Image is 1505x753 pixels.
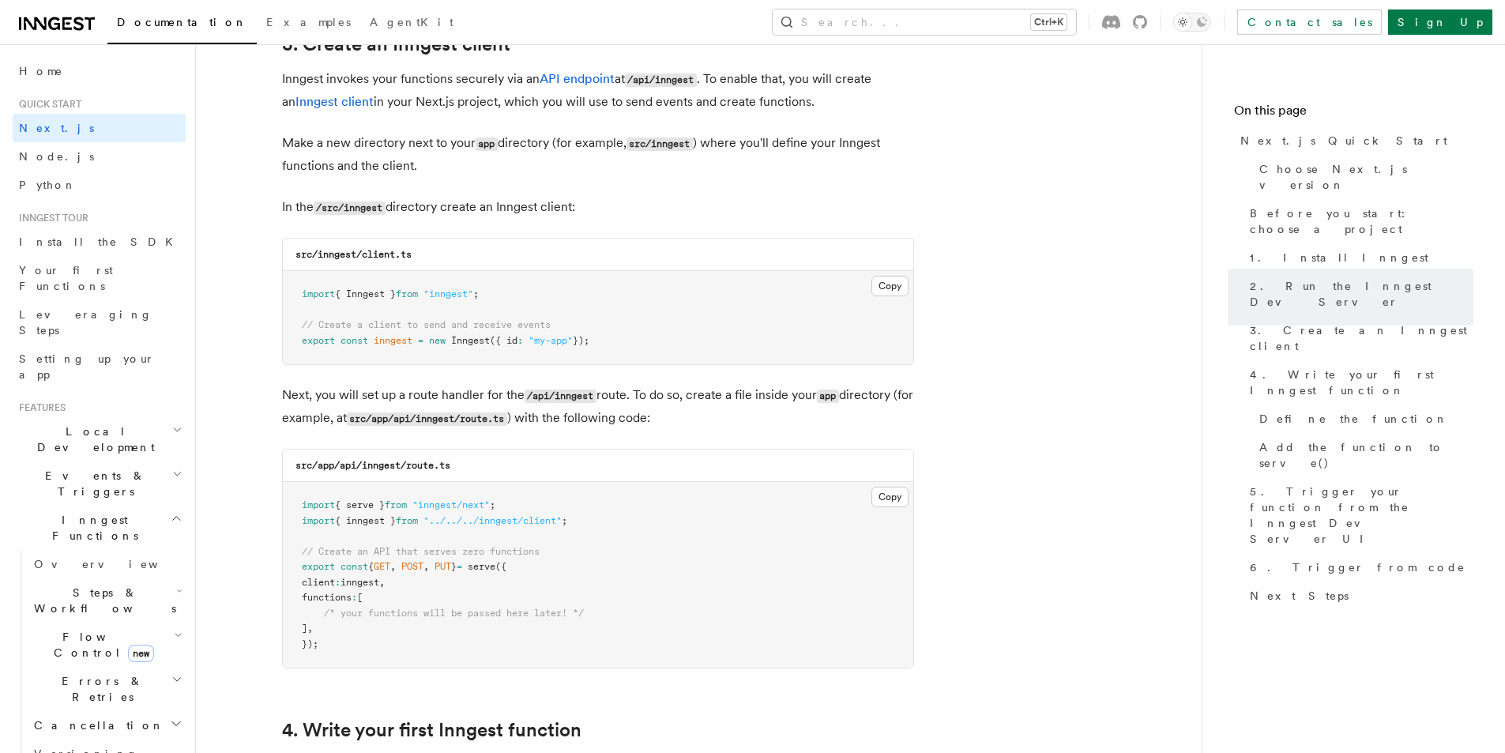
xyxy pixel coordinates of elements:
span: AgentKit [370,16,453,28]
span: from [396,288,418,299]
span: Features [13,401,66,414]
a: Examples [257,5,360,43]
span: } [451,561,457,572]
span: : [352,592,357,603]
span: }); [302,638,318,649]
span: Define the function [1259,411,1448,427]
code: src/app/api/inngest/route.ts [295,460,450,471]
span: /* your functions will be passed here later! */ [324,608,584,619]
span: new [429,335,446,346]
p: In the directory create an Inngest client: [282,196,914,219]
span: [ [357,592,363,603]
span: 2. Run the Inngest Dev Server [1250,278,1473,310]
a: Install the SDK [13,228,186,256]
span: , [423,561,429,572]
span: Your first Functions [19,264,113,292]
span: Flow Control [28,629,174,661]
span: ({ [495,561,506,572]
span: , [379,577,385,588]
a: Define the function [1253,405,1473,433]
a: 3. Create an Inngest client [1244,316,1473,360]
span: Inngest tour [13,212,88,224]
button: Inngest Functions [13,506,186,550]
span: 6. Trigger from code [1250,559,1465,575]
span: : [517,335,523,346]
span: = [418,335,423,346]
span: "inngest" [423,288,473,299]
button: Copy [871,487,909,507]
code: /api/inngest [625,73,697,87]
span: const [341,561,368,572]
button: Copy [871,276,909,296]
span: Local Development [13,424,172,455]
a: AgentKit [360,5,463,43]
span: Home [19,63,63,79]
a: 4. Write your first Inngest function [1244,360,1473,405]
button: Errors & Retries [28,667,186,711]
span: Install the SDK [19,235,182,248]
a: Next.js Quick Start [1234,126,1473,155]
span: PUT [435,561,451,572]
a: Next.js [13,114,186,142]
span: import [302,499,335,510]
a: Next Steps [1244,582,1473,610]
span: Node.js [19,150,94,163]
span: const [341,335,368,346]
code: src/inngest [626,137,693,151]
button: Cancellation [28,711,186,740]
span: 4. Write your first Inngest function [1250,367,1473,398]
span: { serve } [335,499,385,510]
code: src/inngest/client.ts [295,249,412,260]
span: import [302,288,335,299]
button: Search...Ctrl+K [773,9,1076,35]
span: Add the function to serve() [1259,439,1473,471]
span: { [368,561,374,572]
span: import [302,515,335,526]
button: Local Development [13,417,186,461]
span: 5. Trigger your function from the Inngest Dev Server UI [1250,484,1473,547]
kbd: Ctrl+K [1031,14,1067,30]
code: /api/inngest [525,390,596,403]
a: Documentation [107,5,257,44]
span: 1. Install Inngest [1250,250,1428,265]
span: GET [374,561,390,572]
span: // Create a client to send and receive events [302,319,551,330]
a: Before you start: choose a project [1244,199,1473,243]
span: Setting up your app [19,352,155,381]
span: }); [573,335,589,346]
code: app [476,137,498,151]
a: Contact sales [1237,9,1382,35]
a: Add the function to serve() [1253,433,1473,477]
span: Python [19,179,77,191]
span: , [307,623,313,634]
span: client [302,577,335,588]
a: 1. Install Inngest [1244,243,1473,272]
span: new [128,645,154,662]
button: Steps & Workflows [28,578,186,623]
span: Examples [266,16,351,28]
span: { Inngest } [335,288,396,299]
span: inngest [374,335,412,346]
a: Inngest client [295,94,374,109]
a: Leveraging Steps [13,300,186,344]
a: Setting up your app [13,344,186,389]
span: ] [302,623,307,634]
code: app [817,390,839,403]
span: Next.js Quick Start [1240,133,1447,149]
button: Toggle dark mode [1173,13,1211,32]
a: Python [13,171,186,199]
p: Next, you will set up a route handler for the route. To do so, create a file inside your director... [282,384,914,430]
span: Cancellation [28,717,164,733]
a: 2. Run the Inngest Dev Server [1244,272,1473,316]
a: Your first Functions [13,256,186,300]
span: // Create an API that serves zero functions [302,546,540,557]
a: Sign Up [1388,9,1492,35]
span: Quick start [13,98,81,111]
span: Next Steps [1250,588,1349,604]
span: Overview [34,558,197,570]
span: ; [562,515,567,526]
span: from [396,515,418,526]
a: 4. Write your first Inngest function [282,719,581,741]
button: Events & Triggers [13,461,186,506]
a: 6. Trigger from code [1244,553,1473,582]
